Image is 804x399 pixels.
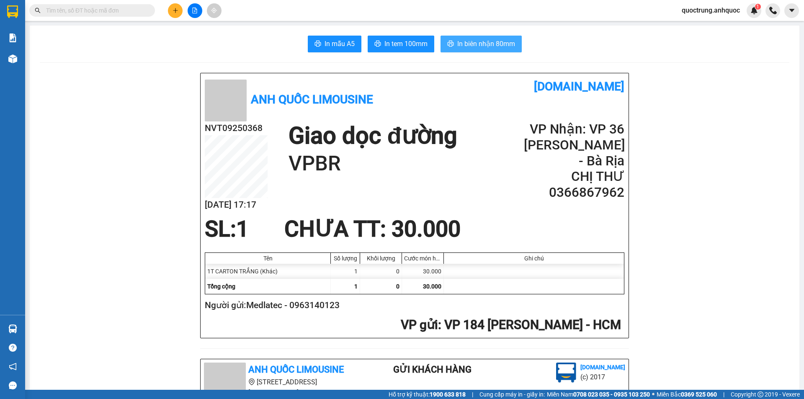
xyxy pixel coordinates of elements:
button: printerIn tem 100mm [368,36,434,52]
h2: NVT09250368 [205,121,268,135]
sup: 1 [755,4,761,10]
span: Cung cấp máy in - giấy in: [479,390,545,399]
div: 0961418920 [7,47,74,59]
h2: 0366867962 [524,185,624,201]
span: | [472,390,473,399]
b: Anh Quốc Limousine [251,93,373,106]
span: | [723,390,724,399]
button: plus [168,3,183,18]
span: 0 [396,283,399,290]
div: A TUẤN ANH [7,37,74,47]
strong: 0708 023 035 - 0935 103 250 [573,391,650,398]
button: caret-down [784,3,799,18]
span: aim [211,8,217,13]
div: Khối lượng [362,255,399,262]
h2: Người gửi: Medlatec - 0963140123 [205,299,621,312]
li: [STREET_ADDRESS][PERSON_NAME] [204,377,360,398]
div: CHƯA TT : 30.000 [279,216,466,242]
img: phone-icon [769,7,777,14]
div: 1 [331,264,360,279]
strong: 0369 525 060 [681,391,717,398]
span: plus [173,8,178,13]
h2: : VP 184 [PERSON_NAME] - HCM [205,317,621,334]
span: file-add [192,8,198,13]
div: 30.000 [402,264,444,279]
span: DĐ: [80,54,92,62]
h2: [DATE] 17:17 [205,198,268,212]
span: SL: [205,216,236,242]
span: question-circle [9,344,17,352]
input: Tìm tên, số ĐT hoặc mã đơn [46,6,145,15]
div: Số lượng [333,255,358,262]
img: logo-vxr [7,5,18,18]
span: 30.000 [423,283,441,290]
span: copyright [758,391,763,397]
div: Ghi chú [446,255,622,262]
h1: VPBR [289,150,457,177]
span: message [9,381,17,389]
img: warehouse-icon [8,324,17,333]
img: logo.jpg [556,363,576,383]
img: solution-icon [8,33,17,42]
b: [DOMAIN_NAME] [580,364,625,371]
div: 0 [360,264,402,279]
span: 1 [236,216,249,242]
div: VP 108 [PERSON_NAME] [80,7,147,27]
strong: 1900 633 818 [430,391,466,398]
span: Miền Bắc [657,390,717,399]
span: quoctrung.anhquoc [675,5,747,15]
h1: Giao dọc đường [289,121,457,150]
span: 1 [354,283,358,290]
h2: VP Nhận: VP 36 [PERSON_NAME] - Bà Rịa [524,121,624,169]
span: caret-down [788,7,796,14]
span: ⚪️ [652,393,655,396]
span: Nhận: [80,8,100,17]
span: notification [9,363,17,371]
span: Miền Nam [547,390,650,399]
span: printer [314,40,321,48]
img: warehouse-icon [8,54,17,63]
div: Cước món hàng [404,255,441,262]
span: Tổng cộng [207,283,235,290]
b: Anh Quốc Limousine [248,364,344,375]
span: In tem 100mm [384,39,428,49]
div: A CHUNG [80,27,147,37]
span: Gửi: [7,8,20,17]
span: VP gửi [401,317,438,332]
span: In biên nhận 80mm [457,39,515,49]
span: 1 [756,4,759,10]
b: [DOMAIN_NAME] [534,80,624,93]
img: icon-new-feature [750,7,758,14]
button: printerIn mẫu A5 [308,36,361,52]
h2: CHỊ THƯ [524,169,624,185]
span: printer [374,40,381,48]
div: 0973991683 [80,37,147,49]
span: printer [447,40,454,48]
span: search [35,8,41,13]
button: aim [207,3,222,18]
span: In mẫu A5 [325,39,355,49]
div: VP 184 [PERSON_NAME] - HCM [7,7,74,37]
div: Tên [207,255,328,262]
button: printerIn biên nhận 80mm [441,36,522,52]
span: Hỗ trợ kỹ thuật: [389,390,466,399]
span: VPVT [92,49,124,64]
span: environment [248,378,255,385]
li: (c) 2017 [580,372,625,382]
b: Gửi khách hàng [393,364,472,375]
button: file-add [188,3,202,18]
div: 1T CARTON TRẮNG (Khác) [205,264,331,279]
